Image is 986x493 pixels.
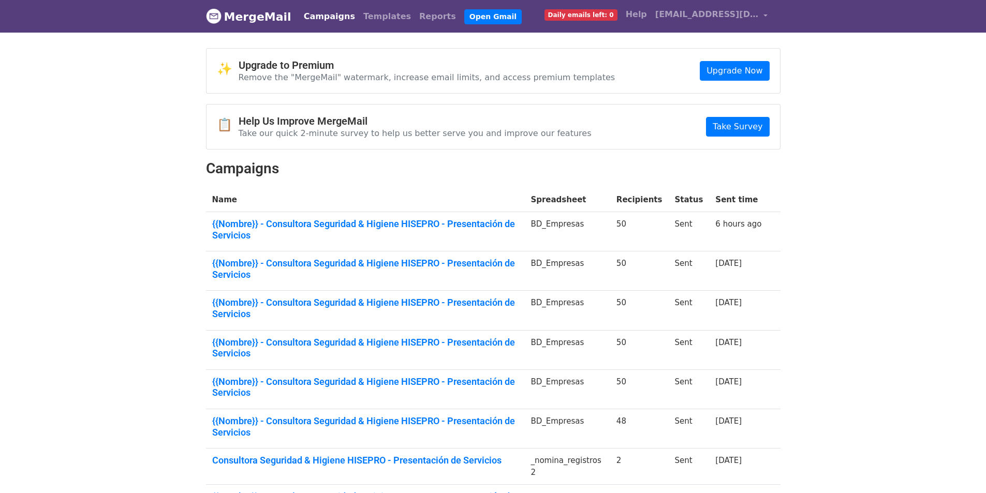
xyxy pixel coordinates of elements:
[212,218,519,241] a: {{Nombre}} - Consultora Seguridad & Higiene HISEPRO - Presentación de Servicios
[239,59,615,71] h4: Upgrade to Premium
[359,6,415,27] a: Templates
[668,449,709,485] td: Sent
[206,8,222,24] img: MergeMail logo
[610,212,669,251] td: 50
[610,291,669,330] td: 50
[610,409,669,449] td: 48
[217,117,239,132] span: 📋
[212,455,519,466] a: Consultora Seguridad & Higiene HISEPRO - Presentación de Servicios
[668,251,709,291] td: Sent
[239,115,592,127] h4: Help Us Improve MergeMail
[415,6,460,27] a: Reports
[715,416,742,426] a: [DATE]
[206,188,525,212] th: Name
[212,415,519,438] a: {{Nombre}} - Consultora Seguridad & Higiene HISEPRO - Presentación de Servicios
[524,212,610,251] td: BD_Empresas
[610,449,669,485] td: 2
[668,212,709,251] td: Sent
[715,219,761,229] a: 6 hours ago
[709,188,768,212] th: Sent time
[217,62,239,77] span: ✨
[524,449,610,485] td: _nomina_registros2
[212,337,519,359] a: {{Nombre}} - Consultora Seguridad & Higiene HISEPRO - Presentación de Servicios
[610,330,669,369] td: 50
[524,409,610,449] td: BD_Empresas
[300,6,359,27] a: Campaigns
[610,251,669,291] td: 50
[206,160,781,177] h2: Campaigns
[610,369,669,409] td: 50
[715,338,742,347] a: [DATE]
[524,251,610,291] td: BD_Empresas
[524,330,610,369] td: BD_Empresas
[524,369,610,409] td: BD_Empresas
[655,8,759,21] span: [EMAIL_ADDRESS][DOMAIN_NAME]
[212,297,519,319] a: {{Nombre}} - Consultora Seguridad & Higiene HISEPRO - Presentación de Servicios
[715,377,742,386] a: [DATE]
[715,456,742,465] a: [DATE]
[706,117,769,137] a: Take Survey
[668,330,709,369] td: Sent
[668,409,709,449] td: Sent
[206,6,291,27] a: MergeMail
[715,259,742,268] a: [DATE]
[464,9,522,24] a: Open Gmail
[524,291,610,330] td: BD_Empresas
[668,188,709,212] th: Status
[212,376,519,398] a: {{Nombre}} - Consultora Seguridad & Higiene HISEPRO - Presentación de Servicios
[610,188,669,212] th: Recipients
[524,188,610,212] th: Spreadsheet
[239,72,615,83] p: Remove the "MergeMail" watermark, increase email limits, and access premium templates
[668,369,709,409] td: Sent
[700,61,769,81] a: Upgrade Now
[622,4,651,25] a: Help
[715,298,742,307] a: [DATE]
[544,9,617,21] span: Daily emails left: 0
[540,4,622,25] a: Daily emails left: 0
[651,4,772,28] a: [EMAIL_ADDRESS][DOMAIN_NAME]
[668,291,709,330] td: Sent
[212,258,519,280] a: {{Nombre}} - Consultora Seguridad & Higiene HISEPRO - Presentación de Servicios
[239,128,592,139] p: Take our quick 2-minute survey to help us better serve you and improve our features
